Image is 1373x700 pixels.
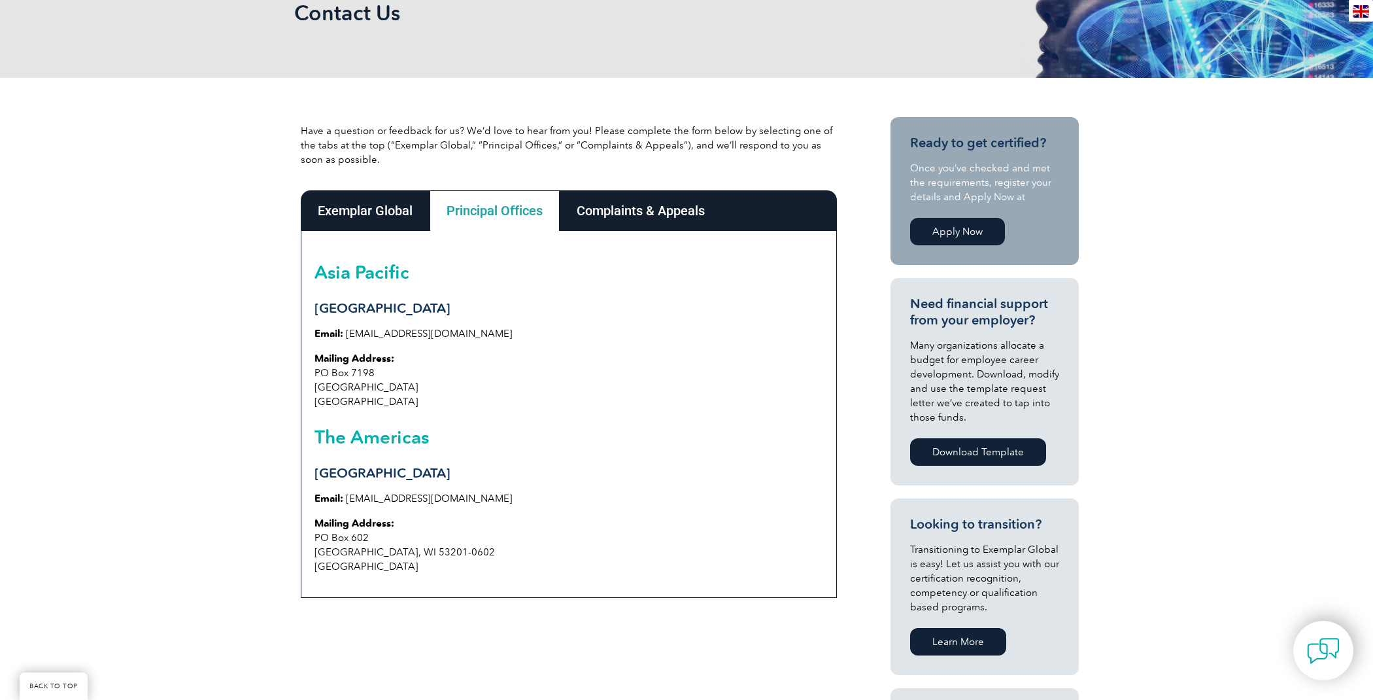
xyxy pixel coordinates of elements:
h3: Ready to get certified? [910,135,1059,151]
strong: Email: [314,493,343,504]
img: contact-chat.png [1307,635,1340,667]
h3: Need financial support from your employer? [910,296,1059,328]
h3: Looking to transition? [910,516,1059,533]
h3: [GEOGRAPHIC_DATA] [314,300,823,317]
p: Many organizations allocate a budget for employee career development. Download, modify and use th... [910,338,1059,425]
p: PO Box 602 [GEOGRAPHIC_DATA], WI 53201-0602 [GEOGRAPHIC_DATA] [314,516,823,574]
div: Complaints & Appeals [560,190,722,231]
p: Once you’ve checked and met the requirements, register your details and Apply Now at [910,161,1059,204]
a: Learn More [910,628,1006,656]
p: Have a question or feedback for us? We’d love to hear from you! Please complete the form below by... [301,124,837,167]
a: BACK TO TOP [20,673,88,700]
a: [EMAIL_ADDRESS][DOMAIN_NAME] [346,328,513,340]
img: en [1353,5,1369,18]
div: Exemplar Global [301,190,430,231]
h3: [GEOGRAPHIC_DATA] [314,465,823,481]
a: [EMAIL_ADDRESS][DOMAIN_NAME] [346,493,513,504]
p: Transitioning to Exemplar Global is easy! Let us assist you with our certification recognition, c... [910,542,1059,614]
a: Apply Now [910,218,1005,245]
strong: Email: [314,328,343,340]
h2: Asia Pacific [314,262,823,283]
strong: Mailing Address: [314,517,394,529]
div: Principal Offices [430,190,560,231]
p: PO Box 7198 [GEOGRAPHIC_DATA] [GEOGRAPHIC_DATA] [314,351,823,409]
h2: The Americas [314,427,823,447]
a: Download Template [910,438,1046,466]
strong: Mailing Address: [314,353,394,364]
